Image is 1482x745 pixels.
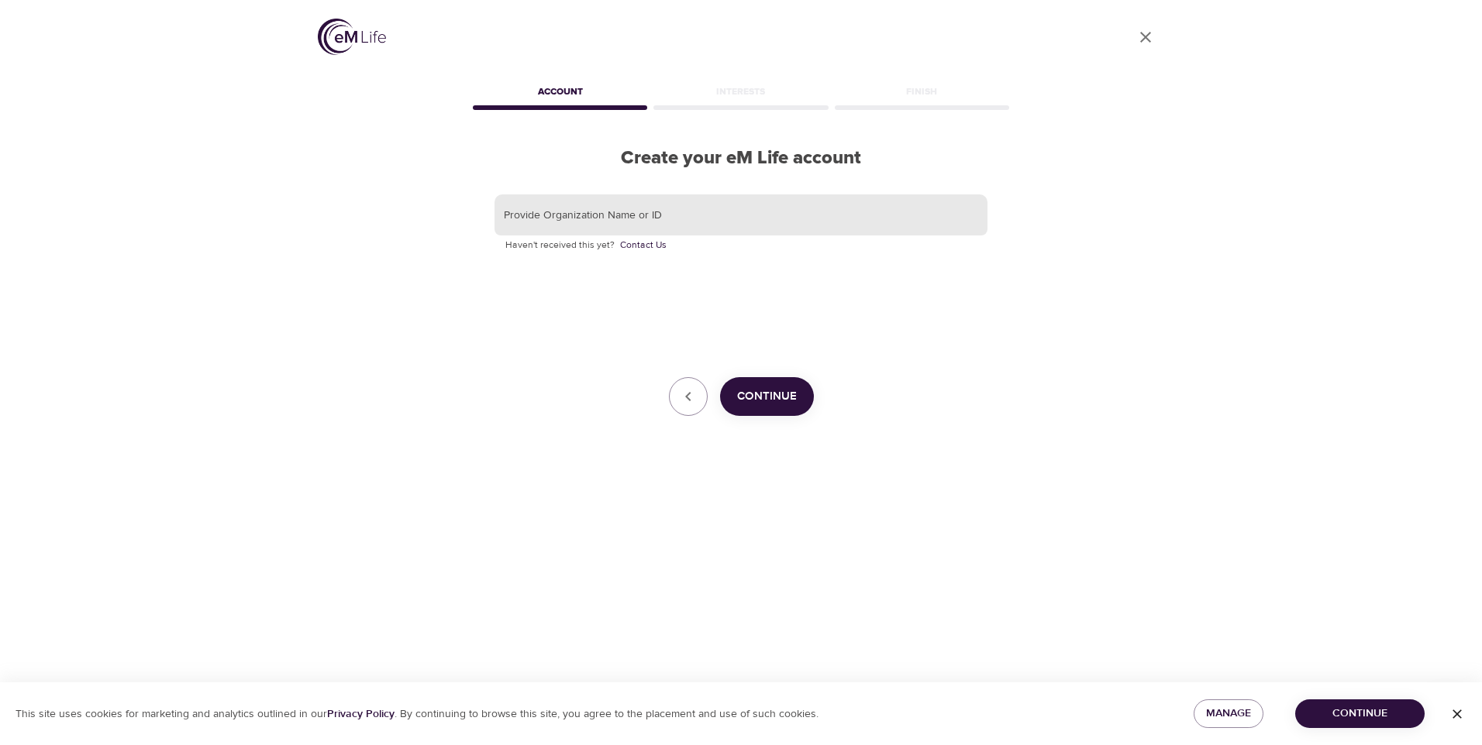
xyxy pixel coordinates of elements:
[720,377,814,416] button: Continue
[470,147,1012,170] h2: Create your eM Life account
[1127,19,1164,56] a: close
[620,238,667,253] a: Contact Us
[505,238,977,253] p: Haven't received this yet?
[737,386,797,407] span: Continue
[1206,704,1251,723] span: Manage
[1194,699,1263,728] button: Manage
[318,19,386,55] img: logo
[327,707,395,721] a: Privacy Policy
[1308,704,1412,723] span: Continue
[1295,699,1425,728] button: Continue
